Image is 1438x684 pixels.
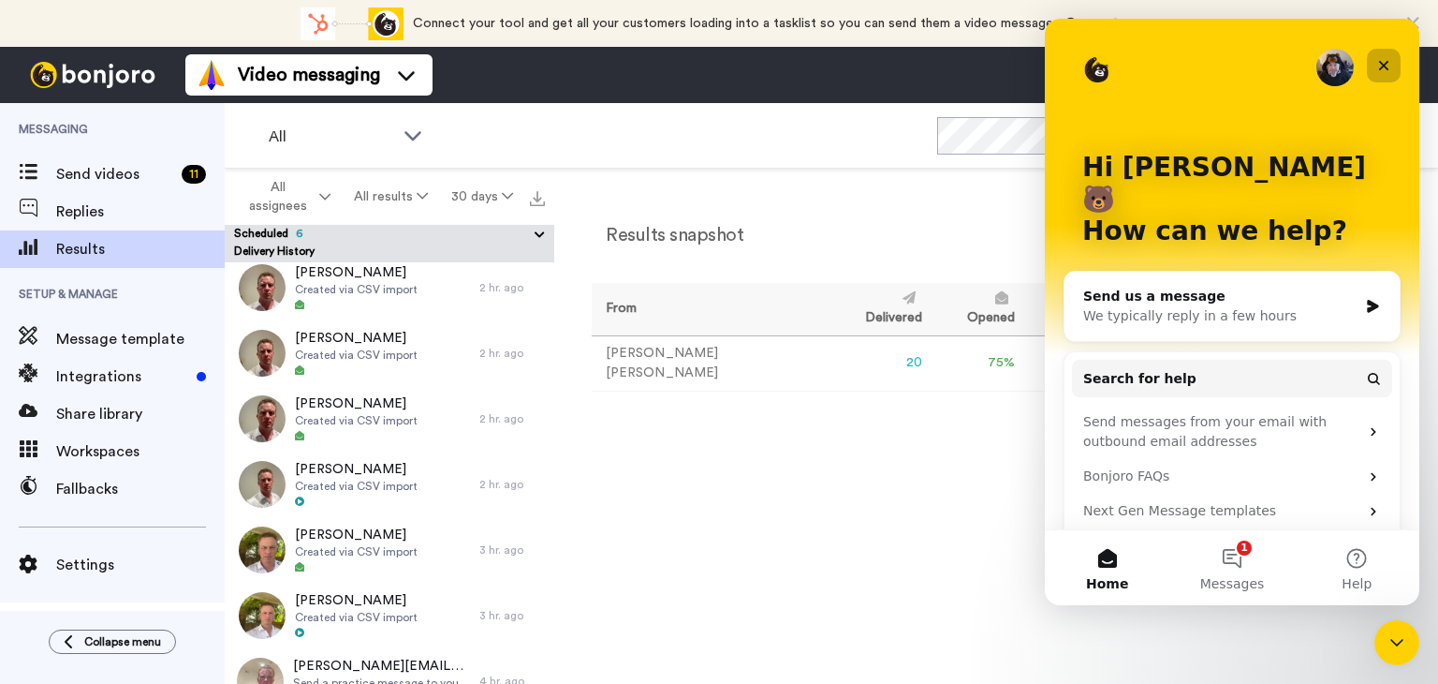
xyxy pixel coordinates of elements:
span: Integrations [56,365,189,388]
a: [PERSON_NAME]Created via CSV import3 hr. ago [225,583,554,648]
a: Connect now [1065,17,1147,30]
span: Settings [56,554,225,576]
div: 2 hr. ago [479,477,545,492]
span: [PERSON_NAME] [295,394,418,413]
button: Export all results that match these filters now. [524,183,550,211]
span: Collapse menu [84,634,161,649]
button: Collapse menu [49,630,176,654]
span: All assignees [240,178,315,216]
th: Opened [930,283,1022,335]
th: Watched [1022,283,1145,335]
span: Share library [56,403,225,425]
span: [PERSON_NAME] [295,591,418,610]
td: 27 % [1022,335,1145,391]
button: Scheduled6 [234,225,554,245]
div: 11 [182,165,206,184]
span: Connect your tool and get all your customers loading into a tasklist so you can send them a video... [413,17,1056,30]
span: [PERSON_NAME] [295,263,418,282]
iframe: Intercom live chat [1045,19,1419,605]
div: animation [301,7,404,40]
span: Created via CSV import [295,413,418,428]
img: vm-color.svg [197,60,227,90]
span: Fallbacks [56,478,225,500]
a: [PERSON_NAME]Created via CSV import2 hr. ago [225,255,554,320]
a: [PERSON_NAME]Created via CSV import2 hr. ago [225,320,554,386]
button: All results [343,180,440,214]
a: [PERSON_NAME]Created via CSV import2 hr. ago [225,452,554,517]
a: [PERSON_NAME]Created via CSV import3 hr. ago [225,517,554,583]
img: export.svg [530,191,545,206]
a: [PERSON_NAME]Created via CSV import2 hr. ago [225,386,554,452]
span: Created via CSV import [295,544,418,559]
span: Workspaces [56,440,225,463]
div: 2 hr. ago [479,280,545,295]
td: [PERSON_NAME] [PERSON_NAME] [592,335,828,391]
span: [PERSON_NAME][EMAIL_ADDRESS][DOMAIN_NAME] [293,657,470,676]
span: [PERSON_NAME] [295,329,418,348]
div: Delivery History [225,244,554,262]
span: Created via CSV import [295,282,418,297]
div: 3 hr. ago [479,543,545,558]
td: 75 % [930,335,1022,391]
button: 30 days [439,180,524,214]
span: Results [56,238,225,260]
img: 13d09c58-af22-4c69-9c79-29164a633ff4-thumb.jpg [239,264,286,311]
span: Video messaging [238,62,380,88]
img: 72c724c7-609b-4526-9d09-8c73c3b2dc19-thumb.jpg [239,592,286,639]
th: Delivered [828,283,930,335]
span: [PERSON_NAME] [295,526,418,544]
span: [PERSON_NAME] [295,460,418,479]
div: 2 hr. ago [479,411,545,426]
span: Created via CSV import [295,348,418,363]
div: 2 hr. ago [479,346,545,361]
th: From [592,283,828,335]
span: Scheduled [234,228,302,239]
td: 20 [828,335,930,391]
button: All assignees [228,171,343,223]
div: 3 hr. ago [479,608,545,623]
span: Created via CSV import [295,479,418,494]
span: Send videos [56,163,174,186]
span: 6 [288,228,302,239]
iframe: Intercom live chat [1374,620,1419,665]
span: Replies [56,201,225,223]
img: cdb637e9-b3ea-4a6e-9f9e-6765c6364c06-thumb.jpg [239,461,286,508]
img: 6a6e5413-cef5-4272-9fbd-36e78e40fa77-thumb.jpg [239,395,286,442]
img: bj-logo-header-white.svg [22,62,163,88]
img: 8eeb7068-ae5e-4028-a680-f6e2f6aae9dd-thumb.jpg [239,330,286,377]
img: 333c2193-0e84-4a1f-a5e8-951153c3ab87-thumb.jpg [239,527,286,573]
span: Created via CSV import [295,610,418,625]
span: Message template [56,328,225,350]
span: All [269,126,394,148]
h2: Results snapshot [592,225,743,245]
